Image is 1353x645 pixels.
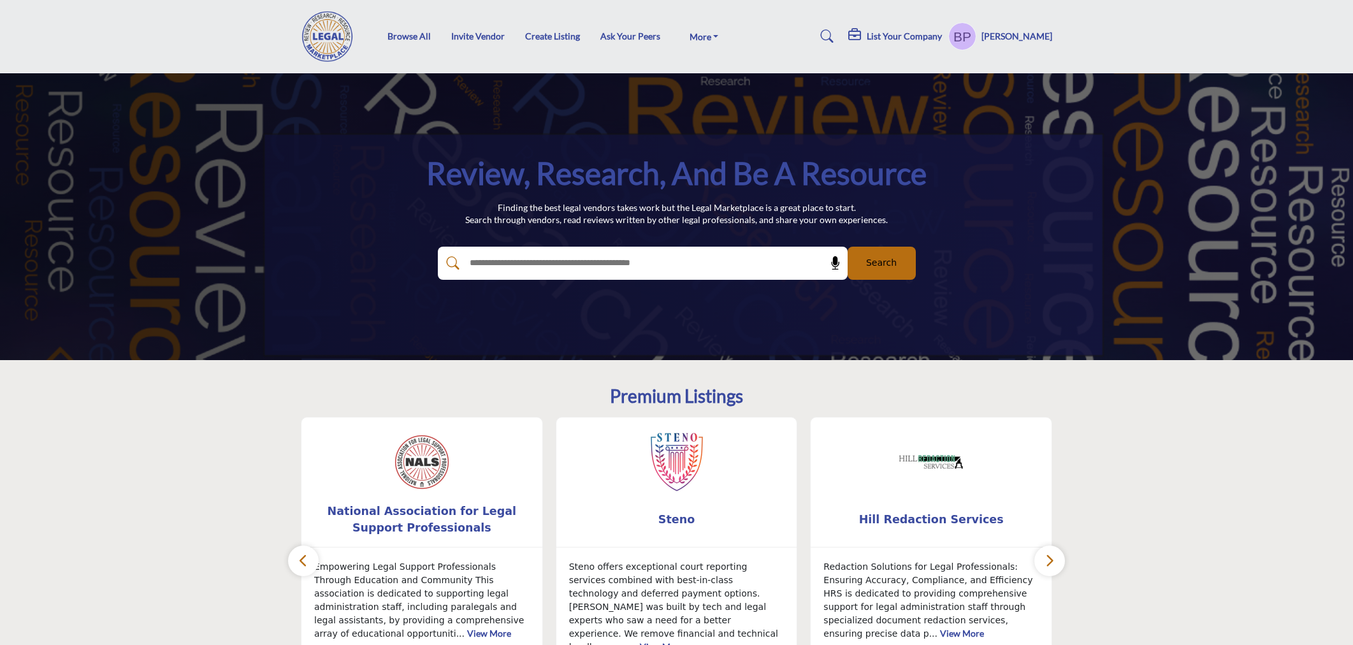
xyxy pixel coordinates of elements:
[610,386,743,407] h2: Premium Listings
[525,31,580,41] a: Create Listing
[830,511,1032,528] span: Hill Redaction Services
[848,247,916,280] button: Search
[301,503,542,537] a: National Association for Legal Support Professionals
[981,30,1052,43] h5: [PERSON_NAME]
[866,256,897,270] span: Search
[645,430,709,494] img: Steno
[314,560,530,641] p: Empowering Legal Support Professionals Through Education and Community This association is dedica...
[929,628,937,639] span: ...
[387,31,431,41] a: Browse All
[867,31,942,42] h5: List Your Company
[556,503,797,537] a: Steno
[456,628,465,639] span: ...
[301,11,361,62] img: Site Logo
[823,560,1039,641] p: Redaction Solutions for Legal Professionals: Ensuring Accuracy, Compliance, and Efficiency HRS is...
[808,26,842,47] a: Search
[681,27,728,45] a: More
[467,628,511,639] a: View More
[848,29,942,44] div: List Your Company
[940,628,984,639] a: View More
[575,503,778,537] b: Steno
[600,31,660,41] a: Ask Your Peers
[451,31,505,41] a: Invite Vendor
[465,214,888,226] p: Search through vendors, read reviews written by other legal professionals, and share your own exp...
[575,511,778,528] span: Steno
[948,22,976,50] button: Show hide supplier dropdown
[899,430,963,494] img: Hill Redaction Services
[426,154,927,193] h1: Review, Research, and be a Resource
[811,503,1052,537] a: Hill Redaction Services
[321,503,523,537] b: National Association for Legal Support Professionals
[465,201,888,214] p: Finding the best legal vendors takes work but the Legal Marketplace is a great place to start.
[830,503,1032,537] b: Hill Redaction Services
[390,430,454,494] img: National Association for Legal Support Professionals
